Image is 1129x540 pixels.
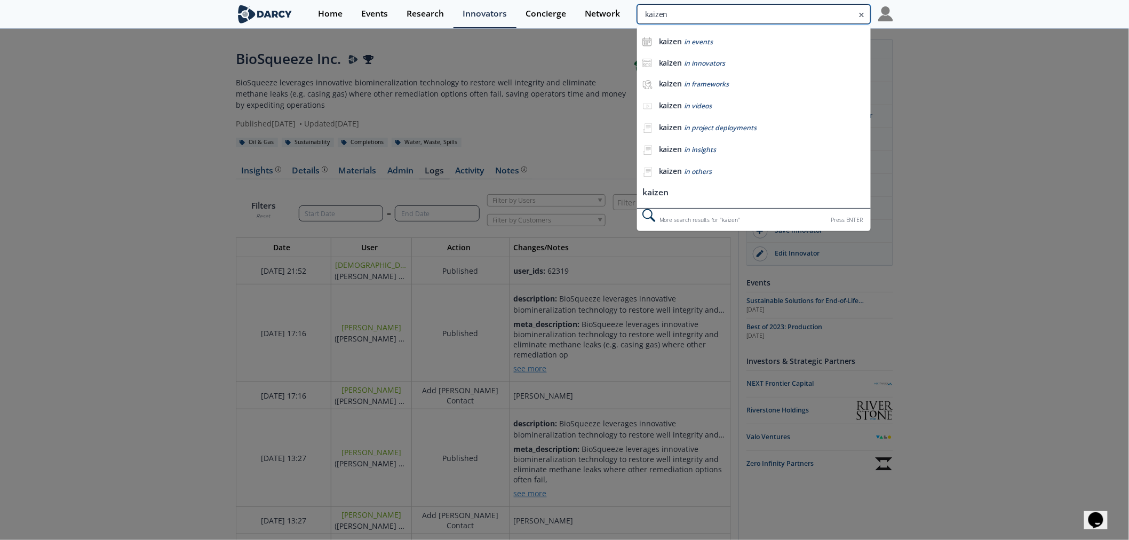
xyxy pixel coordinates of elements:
[642,37,652,46] img: icon
[659,144,682,154] b: kaizen
[685,123,757,132] span: in project deployments
[318,10,343,18] div: Home
[659,166,682,176] b: kaizen
[407,10,444,18] div: Research
[685,101,712,110] span: in videos
[642,58,652,68] img: icon
[685,59,726,68] span: in innovators
[585,10,620,18] div: Network
[659,58,682,68] b: kaizen
[659,122,682,132] b: kaizen
[685,80,729,89] span: in frameworks
[878,6,893,21] img: Profile
[463,10,507,18] div: Innovators
[659,100,682,110] b: kaizen
[637,208,871,231] div: More search results for " kaizen "
[361,10,388,18] div: Events
[685,167,712,176] span: in others
[526,10,566,18] div: Concierge
[1084,497,1118,529] iframe: chat widget
[659,36,682,46] b: kaizen
[637,183,871,203] li: kaizen
[831,215,863,226] div: Press ENTER
[236,5,294,23] img: logo-wide.svg
[685,145,717,154] span: in insights
[659,78,682,89] b: kaizen
[637,4,871,24] input: Advanced Search
[685,37,713,46] span: in events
